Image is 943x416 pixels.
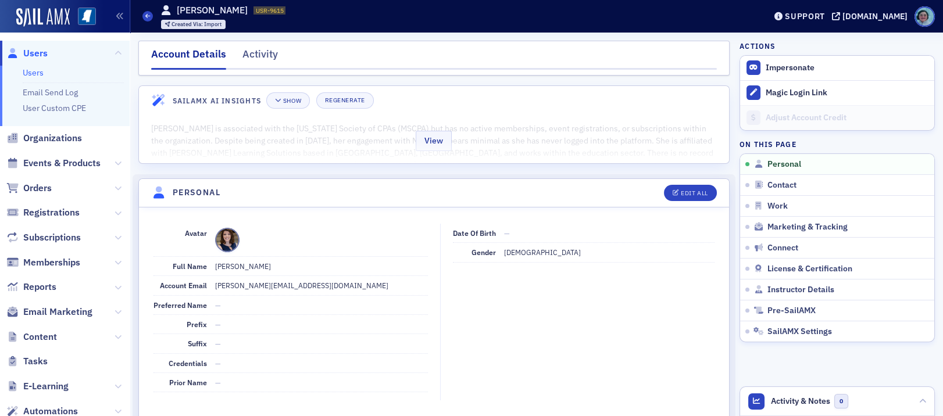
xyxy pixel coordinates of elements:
[177,4,248,17] h1: [PERSON_NAME]
[453,228,496,238] span: Date of Birth
[23,231,81,244] span: Subscriptions
[740,105,934,130] a: Adjust Account Credit
[23,182,52,195] span: Orders
[6,231,81,244] a: Subscriptions
[6,380,69,393] a: E-Learning
[766,63,815,73] button: Impersonate
[23,281,56,293] span: Reports
[70,8,96,27] a: View Homepage
[767,180,796,191] span: Contact
[23,67,44,78] a: Users
[681,190,708,196] div: Edit All
[771,395,830,407] span: Activity & Notes
[471,248,496,257] span: Gender
[6,355,48,368] a: Tasks
[23,103,86,113] a: User Custom CPE
[6,331,57,343] a: Content
[23,47,48,60] span: Users
[23,355,48,368] span: Tasks
[169,378,207,387] span: Prior Name
[6,281,56,293] a: Reports
[740,139,935,149] h4: On this page
[6,47,48,60] a: Users
[6,182,52,195] a: Orders
[172,21,222,28] div: Import
[256,6,284,15] span: USR-9615
[23,157,101,170] span: Events & Products
[6,256,80,269] a: Memberships
[767,201,788,211] span: Work
[767,264,852,274] span: License & Certification
[767,222,848,232] span: Marketing & Tracking
[766,88,928,98] div: Magic Login Link
[173,261,207,271] span: Full Name
[767,327,832,337] span: SailAMX Settings
[834,394,849,408] span: 0
[215,378,221,387] span: —
[23,87,78,98] a: Email Send Log
[215,257,428,275] dd: [PERSON_NAME]
[23,331,57,343] span: Content
[23,206,80,219] span: Registrations
[664,185,716,201] button: Edit All
[188,339,207,348] span: Suffix
[316,92,374,109] button: Regenerate
[6,206,80,219] a: Registrations
[842,11,908,21] div: [DOMAIN_NAME]
[766,113,928,123] div: Adjust Account Credit
[215,320,221,329] span: —
[740,41,776,51] h4: Actions
[23,380,69,393] span: E-Learning
[187,320,207,329] span: Prefix
[767,285,834,295] span: Instructor Details
[504,243,715,261] dd: [DEMOGRAPHIC_DATA]
[416,131,452,151] button: View
[161,20,226,29] div: Created Via: Import
[173,95,261,106] h4: SailAMX AI Insights
[23,306,92,318] span: Email Marketing
[172,20,204,28] span: Created Via :
[16,8,70,27] img: SailAMX
[6,132,82,145] a: Organizations
[767,159,801,170] span: Personal
[6,306,92,318] a: Email Marketing
[767,306,816,316] span: Pre-SailAMX
[215,300,221,310] span: —
[832,12,912,20] button: [DOMAIN_NAME]
[767,243,798,253] span: Connect
[215,358,221,368] span: —
[785,11,825,21] div: Support
[160,281,207,290] span: Account Email
[215,276,428,295] dd: [PERSON_NAME][EMAIL_ADDRESS][DOMAIN_NAME]
[215,339,221,348] span: —
[915,6,935,27] span: Profile
[153,300,207,310] span: Preferred Name
[169,358,207,368] span: Credentials
[504,228,510,238] span: —
[23,132,82,145] span: Organizations
[283,98,301,104] div: Show
[78,8,96,26] img: SailAMX
[266,92,310,109] button: Show
[23,256,80,269] span: Memberships
[6,157,101,170] a: Events & Products
[740,80,934,105] button: Magic Login Link
[242,46,278,68] div: Activity
[151,46,226,70] div: Account Details
[173,187,220,199] h4: Personal
[185,228,207,238] span: Avatar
